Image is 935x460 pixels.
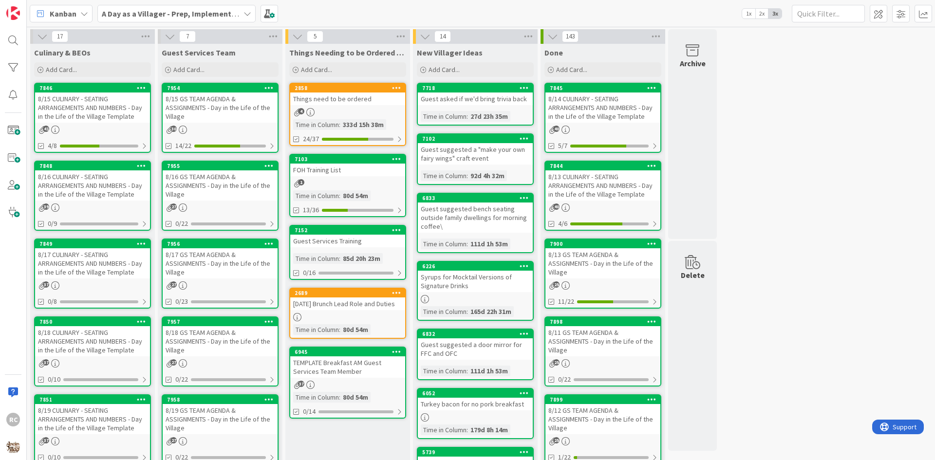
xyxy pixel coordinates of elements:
a: 78468/15 CULINARY - SEATING ARRANGEMENTS AND NUMBERS - Day in the Life of the Village Template4/8 [34,83,151,153]
a: 6833Guest suggested bench seating outside family dwellings for morning coffee\Time in Column:111d... [417,193,534,253]
div: 7900 [545,239,660,248]
span: 40 [553,126,560,132]
div: 80d 54m [340,324,371,335]
div: 6833 [418,194,533,202]
span: Add Card... [556,65,587,74]
div: 8/14 CULINARY - SEATING ARRANGEMENTS AND NUMBERS - Day in the Life of the Village Template [545,92,660,123]
div: 8/17 GS TEAM AGENDA & ASSIGNMENTS - Day in the Life of the Village [163,248,278,278]
div: Time in Column [421,111,467,122]
a: 79578/18 GS TEAM AGENDA & ASSIGNMENTS - Day in the Life of the Village0/22 [162,316,279,386]
a: 79548/15 GS TEAM AGENDA & ASSIGNMENTS - Day in the Life of the Village14/22 [162,83,279,153]
div: 78508/18 CULINARY - SEATING ARRANGEMENTS AND NUMBERS - Day in the Life of the Village Template [35,317,150,356]
div: 7845 [545,84,660,92]
span: : [339,253,340,264]
span: 13/36 [303,205,319,215]
div: Time in Column [293,190,339,201]
div: 8/15 GS TEAM AGENDA & ASSIGNMENTS - Day in the Life of the Village [163,92,278,123]
div: 7845 [550,85,660,92]
a: 78498/17 CULINARY - SEATING ARRANGEMENTS AND NUMBERS - Day in the Life of the Village Template0/8 [34,239,151,309]
input: Quick Filter... [792,5,865,22]
div: 7850 [39,318,150,325]
span: : [467,111,468,122]
img: Visit kanbanzone.com [6,6,20,20]
div: 6945 [295,349,405,355]
div: Time in Column [421,366,467,376]
div: 8/18 GS TEAM AGENDA & ASSIGNMENTS - Day in the Life of the Village [163,326,278,356]
a: 78448/13 CULINARY - SEATING ARRANGEMENTS AND NUMBERS - Day in the Life of the Village Template4/6 [544,161,661,231]
span: 0/9 [48,219,57,229]
div: 8/12 GS TEAM AGENDA & ASSIGNMENTS - Day in the Life of the Village [545,404,660,434]
span: 39 [43,203,49,210]
div: Guest suggested bench seating outside family dwellings for morning coffee\ [418,202,533,233]
div: 7955 [163,162,278,170]
a: 2689[DATE] Brunch Lead Role and DutiesTime in Column:80d 54m [289,288,406,339]
span: 7 [179,31,196,42]
div: 7718 [418,84,533,92]
div: 78998/12 GS TEAM AGENDA & ASSIGNMENTS - Day in the Life of the Village [545,395,660,434]
a: 7103FOH Training ListTime in Column:80d 54m13/36 [289,154,406,217]
a: 7718Guest asked if we'd bring trivia backTime in Column:27d 23h 35m [417,83,534,126]
b: A Day as a Villager - Prep, Implement and Execute [102,9,276,18]
span: 4 [298,108,304,114]
span: 37 [298,381,304,387]
a: 7152Guest Services TrainingTime in Column:85d 20h 23m0/16 [289,225,406,280]
div: 8/16 GS TEAM AGENDA & ASSIGNMENTS - Day in the Life of the Village [163,170,278,201]
span: 27 [170,203,177,210]
div: TEMPLATE Breakfast AM Guest Services Team Member [290,356,405,378]
div: 6226 [418,262,533,271]
span: 2x [755,9,768,18]
div: 79558/16 GS TEAM AGENDA & ASSIGNMENTS - Day in the Life of the Village [163,162,278,201]
div: 7957 [167,318,278,325]
div: Guest asked if we'd bring trivia back [418,92,533,105]
div: 2858Things need to be ordered [290,84,405,105]
div: FOH Training List [290,164,405,176]
div: 8/19 CULINARY - SEATING ARRANGEMENTS AND NUMBERS - Day in the Life of the Village Template [35,404,150,434]
a: 79558/16 GS TEAM AGENDA & ASSIGNMENTS - Day in the Life of the Village0/22 [162,161,279,231]
div: 7850 [35,317,150,326]
div: 7958 [167,396,278,403]
span: Add Card... [301,65,332,74]
span: 0/16 [303,268,316,278]
div: 7956 [167,240,278,247]
span: Culinary & BEOs [34,48,91,57]
span: 37 [43,281,49,288]
div: 7851 [39,396,150,403]
div: 6945 [290,348,405,356]
span: Add Card... [173,65,205,74]
div: 6833 [422,195,533,202]
div: Time in Column [421,424,467,435]
span: 0/22 [558,374,571,385]
div: 8/18 CULINARY - SEATING ARRANGEMENTS AND NUMBERS - Day in the Life of the Village Template [35,326,150,356]
div: 6833Guest suggested bench seating outside family dwellings for morning coffee\ [418,194,533,233]
div: 7844 [550,163,660,169]
div: Guest suggested a "make your own fairy wings" craft event [418,143,533,165]
span: : [339,119,340,130]
div: 111d 1h 53m [468,366,510,376]
div: 7958 [163,395,278,404]
div: Syrups for Mocktail Versions of Signature Drinks [418,271,533,292]
div: 6052 [418,389,533,398]
span: Support [20,1,44,13]
div: RC [6,413,20,426]
div: 8/17 CULINARY - SEATING ARRANGEMENTS AND NUMBERS - Day in the Life of the Village Template [35,248,150,278]
div: 8/11 GS TEAM AGENDA & ASSIGNMENTS - Day in the Life of the Village [545,326,660,356]
div: 80d 54m [340,392,371,403]
div: 7103 [290,155,405,164]
a: 6945TEMPLATE Breakfast AM Guest Services Team MemberTime in Column:80d 54m0/14 [289,347,406,419]
span: 0/22 [175,374,188,385]
span: 0/8 [48,296,57,307]
span: : [339,190,340,201]
span: 5/7 [558,141,567,151]
div: 80d 54m [340,190,371,201]
a: 78508/18 CULINARY - SEATING ARRANGEMENTS AND NUMBERS - Day in the Life of the Village Template0/10 [34,316,151,386]
a: 79568/17 GS TEAM AGENDA & ASSIGNMENTS - Day in the Life of the Village0/23 [162,239,279,309]
a: 78988/11 GS TEAM AGENDA & ASSIGNMENTS - Day in the Life of the Village0/22 [544,316,661,386]
div: Things need to be ordered [290,92,405,105]
div: 7956 [163,239,278,248]
span: 30 [170,126,177,132]
span: 1x [742,9,755,18]
span: : [467,239,468,249]
span: 24/37 [303,134,319,144]
div: 7954 [163,84,278,92]
div: Time in Column [293,119,339,130]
